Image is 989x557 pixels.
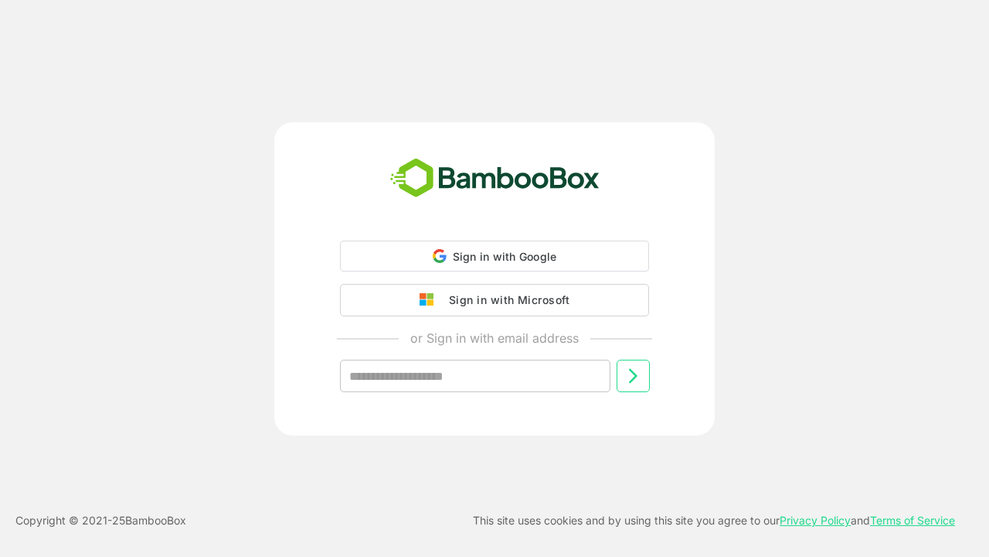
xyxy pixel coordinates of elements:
p: This site uses cookies and by using this site you agree to our and [473,511,955,530]
div: Sign in with Microsoft [441,290,569,310]
img: google [420,293,441,307]
a: Privacy Policy [780,514,851,527]
span: Sign in with Google [453,250,557,263]
div: Sign in with Google [340,241,649,272]
p: or Sign in with email address [410,329,579,347]
p: Copyright © 2021- 25 BambooBox [15,511,186,530]
button: Sign in with Microsoft [340,284,649,316]
img: bamboobox [382,153,608,204]
a: Terms of Service [870,514,955,527]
